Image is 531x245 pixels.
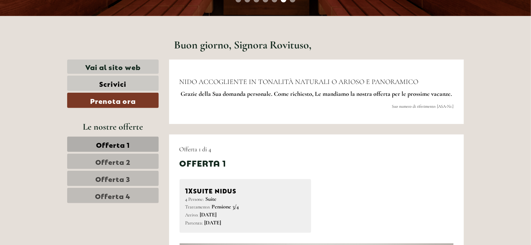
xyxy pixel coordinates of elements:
h1: Buon giorno, Signora Rovituso, [174,39,312,51]
span: Offerta 3 [95,174,130,183]
b: Pensione 3/4 [212,203,239,210]
span: Offerta 1 [96,139,130,149]
small: 4 Persone: [185,196,204,202]
b: [DATE] [200,211,217,218]
b: Suite [206,196,217,202]
div: SUITE NIDUS [185,185,306,195]
b: [DATE] [205,219,221,226]
span: Offerta 1 di 4 [180,145,212,153]
span: Suo numero di riferimento: [ASA-Nr.] [392,104,453,109]
span: Offerta 2 [95,156,130,166]
span: NIDO ACCOGLIENTE IN TONALITÀ NATURALI O ARIOSO E PANORAMICO [180,78,419,86]
small: Trattamento: [185,204,211,210]
small: Arrivo: [185,212,199,218]
b: 1x [185,185,193,195]
span: Offerta 4 [95,191,130,200]
span: Grazie della Sua domanda personale. Come richiesto, Le mandiamo la nostra offerta per le prossime... [181,90,452,98]
small: Partenza: [185,220,203,226]
a: Prenota ora [67,93,159,108]
a: Vai al sito web [67,60,159,74]
div: Le nostre offerte [67,120,159,133]
div: Offerta 1 [180,157,227,169]
a: Scrivici [67,76,159,91]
